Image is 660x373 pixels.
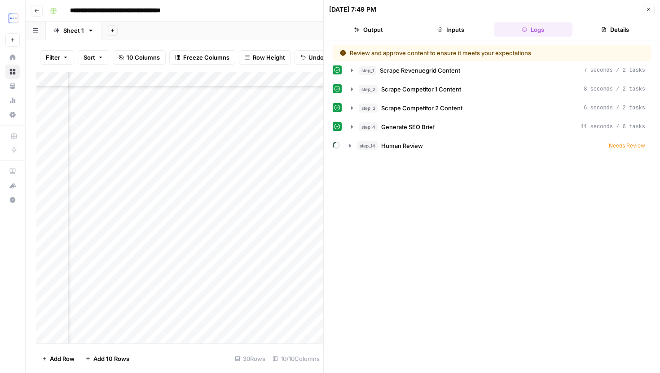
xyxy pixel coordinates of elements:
span: Freeze Columns [183,53,229,62]
div: Review and approve content to ensure it meets your expectations [340,48,588,57]
button: 8 seconds / 2 tasks [346,82,651,96]
button: 7 seconds / 2 tasks [346,63,651,78]
span: Needs Review [609,142,645,150]
span: Generate SEO Brief [381,122,435,131]
span: Add Row [50,354,75,363]
span: 10 Columns [127,53,160,62]
span: step_14 [357,141,378,150]
a: Settings [5,108,20,122]
span: Sort [84,53,95,62]
span: 8 seconds / 2 tasks [584,85,645,93]
img: TripleDart Logo [5,10,22,26]
a: Your Data [5,79,20,93]
a: Home [5,50,20,65]
button: Help + Support [5,193,20,207]
button: Output [329,22,408,37]
button: 41 seconds / 6 tasks [346,120,651,134]
button: Details [576,22,655,37]
span: Scrape Competitor 1 Content [381,85,461,94]
div: [DATE] 7:49 PM [329,5,376,14]
span: Scrape Competitor 2 Content [381,104,462,113]
button: What's new? [5,178,20,193]
span: step_3 [359,104,378,113]
button: Add Row [36,351,80,366]
span: step_2 [359,85,378,94]
div: 30 Rows [231,351,269,366]
button: Sort [78,50,109,65]
button: Workspace: TripleDart [5,7,20,30]
button: Inputs [411,22,490,37]
button: Freeze Columns [169,50,235,65]
span: Filter [46,53,60,62]
button: Logs [494,22,572,37]
a: Sheet 1 [46,22,101,39]
button: Undo [295,50,330,65]
button: Add 10 Rows [80,351,135,366]
div: 10/10 Columns [269,351,323,366]
span: 6 seconds / 2 tasks [584,104,645,112]
a: Browse [5,65,20,79]
span: Row Height [253,53,285,62]
span: step_1 [359,66,376,75]
button: Needs Review [344,139,651,153]
span: Undo [308,53,324,62]
div: Sheet 1 [63,26,84,35]
span: 41 seconds / 6 tasks [581,123,645,131]
button: Filter [40,50,74,65]
a: AirOps Academy [5,164,20,178]
button: 6 seconds / 2 tasks [346,101,651,115]
span: step_4 [359,122,378,131]
button: Row Height [239,50,291,65]
span: 7 seconds / 2 tasks [584,66,645,74]
div: What's new? [6,179,19,192]
button: 10 Columns [113,50,166,65]
a: Usage [5,93,20,108]
span: Add 10 Rows [93,354,129,363]
span: Scrape Revenuegrid Content [380,66,460,75]
span: Human Review [381,141,423,150]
